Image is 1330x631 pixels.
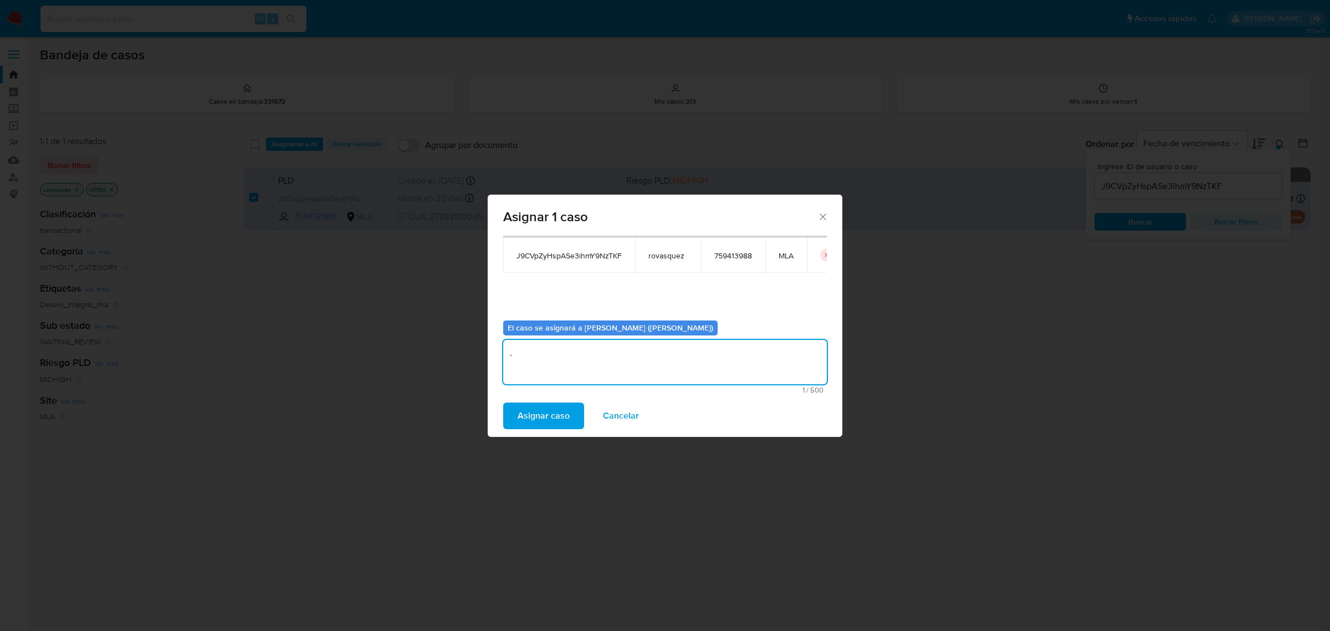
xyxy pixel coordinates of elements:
[507,386,823,394] span: Máximo 500 caracteres
[779,251,794,261] span: MLA
[508,322,713,333] b: El caso se asignará a [PERSON_NAME] ([PERSON_NAME])
[503,403,584,429] button: Asignar caso
[503,210,817,223] span: Asignar 1 caso
[714,251,752,261] span: 759413988
[648,251,688,261] span: rovasquez
[503,340,827,384] textarea: .
[488,195,842,437] div: assign-modal
[516,251,622,261] span: J9CVpZyHspASe3ihmY9NzTKF
[820,248,833,262] button: icon-button
[589,403,653,429] button: Cancelar
[817,211,827,221] button: Cerrar ventana
[603,404,639,428] span: Cancelar
[518,404,570,428] span: Asignar caso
